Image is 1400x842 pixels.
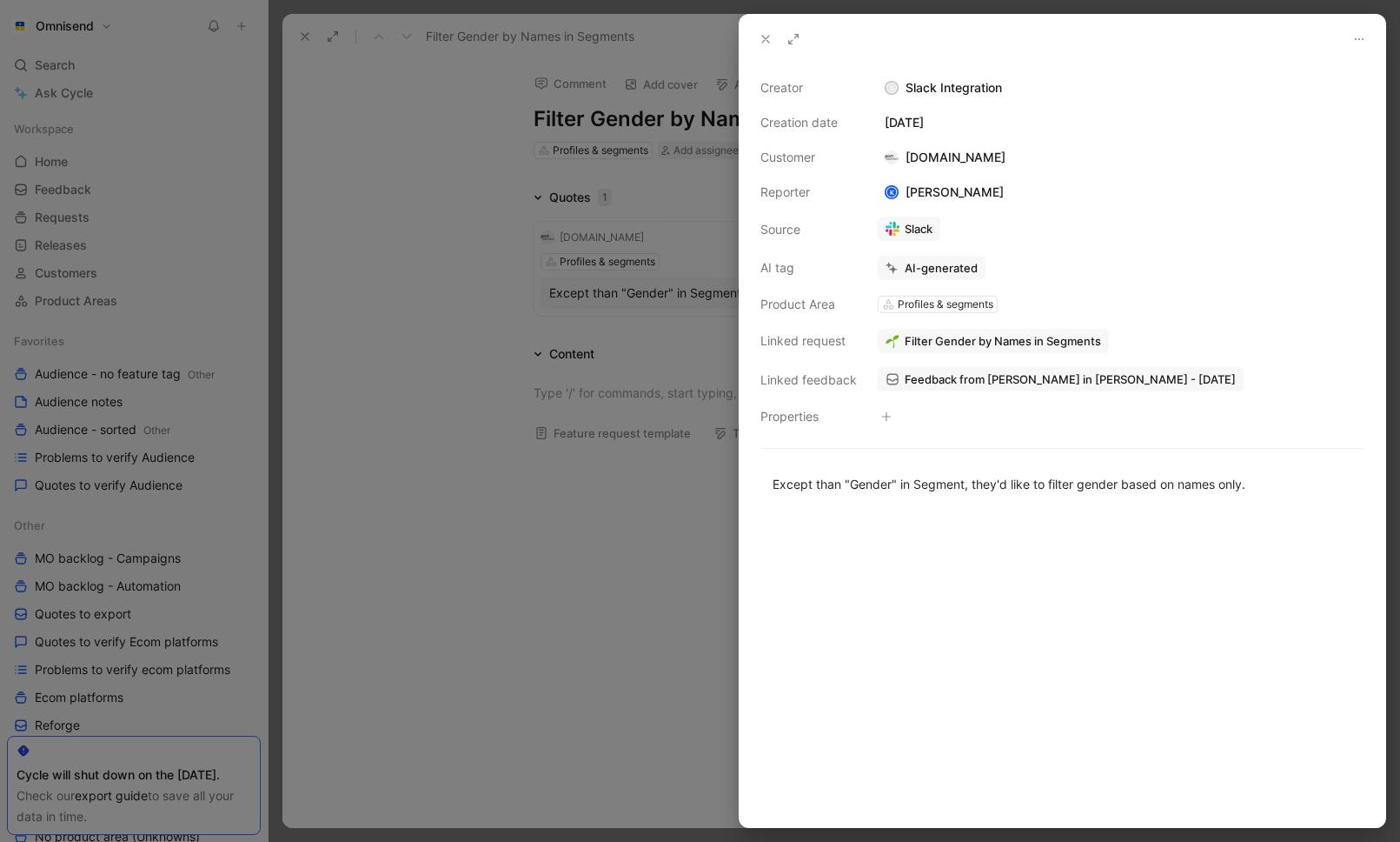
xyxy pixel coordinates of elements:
[905,260,978,276] div: AI-generated
[878,77,1364,98] div: Slack Integration
[760,257,857,278] div: AI tag
[878,217,940,241] a: Slack
[886,187,898,198] div: K
[878,182,1011,203] div: [PERSON_NAME]
[905,371,1236,387] span: Feedback from [PERSON_NAME] in [PERSON_NAME] - [DATE]
[886,83,898,94] div: S
[760,182,857,203] div: Reporter
[885,150,899,164] img: logo
[760,147,857,168] div: Customer
[760,112,857,133] div: Creation date
[760,406,857,427] div: Properties
[760,77,857,98] div: Creator
[878,112,1364,133] div: [DATE]
[878,256,985,280] button: AI-generated
[878,367,1244,391] a: Feedback from [PERSON_NAME] in [PERSON_NAME] - [DATE]
[760,219,857,240] div: Source
[760,331,857,351] div: Linked request
[773,475,1352,493] div: Except than "Gender" in Segment, they'd like to filter gender based on names only.
[760,294,857,315] div: Product Area
[878,147,1012,168] div: [DOMAIN_NAME]
[760,370,857,391] div: Linked feedback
